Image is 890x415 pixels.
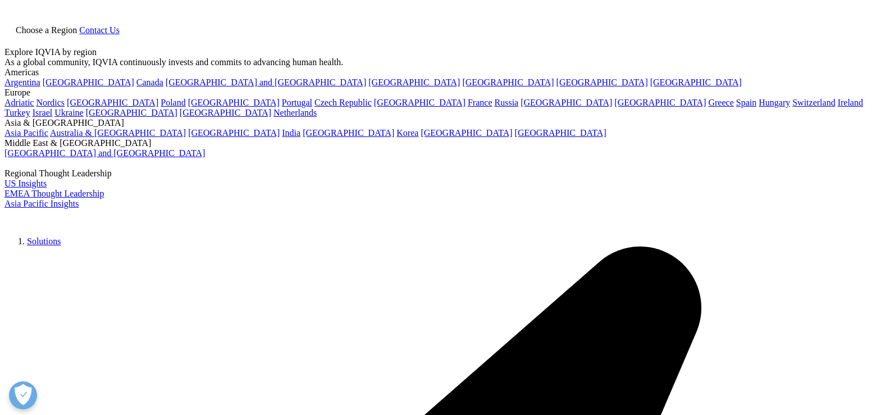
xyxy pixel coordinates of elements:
[368,77,460,87] a: [GEOGRAPHIC_DATA]
[736,98,756,107] a: Spain
[4,209,94,225] img: IQVIA Healthcare Information Technology and Pharma Clinical Research Company
[9,381,37,409] button: Open Preferences
[282,98,312,107] a: Portugal
[50,128,186,138] a: Australia & [GEOGRAPHIC_DATA]
[16,25,77,35] span: Choose a Region
[33,108,53,117] a: Israel
[188,128,280,138] a: [GEOGRAPHIC_DATA]
[27,236,61,246] a: Solutions
[759,98,790,107] a: Hungary
[495,98,519,107] a: Russia
[4,118,886,128] div: Asia & [GEOGRAPHIC_DATA]
[136,77,163,87] a: Canada
[273,108,317,117] a: Netherlands
[468,98,492,107] a: France
[556,77,648,87] a: [GEOGRAPHIC_DATA]
[4,168,886,179] div: Regional Thought Leadership
[54,108,84,117] a: Ukraine
[36,98,65,107] a: Nordics
[650,77,742,87] a: [GEOGRAPHIC_DATA]
[4,138,886,148] div: Middle East & [GEOGRAPHIC_DATA]
[161,98,185,107] a: Poland
[614,98,706,107] a: [GEOGRAPHIC_DATA]
[396,128,418,138] a: Korea
[4,67,886,77] div: Americas
[792,98,835,107] a: Switzerland
[4,179,47,188] a: US Insights
[462,77,554,87] a: [GEOGRAPHIC_DATA]
[838,98,863,107] a: Ireland
[282,128,300,138] a: India
[188,98,280,107] a: [GEOGRAPHIC_DATA]
[4,108,30,117] a: Turkey
[521,98,612,107] a: [GEOGRAPHIC_DATA]
[303,128,394,138] a: [GEOGRAPHIC_DATA]
[314,98,372,107] a: Czech Republic
[4,47,886,57] div: Explore IQVIA by region
[166,77,366,87] a: [GEOGRAPHIC_DATA] and [GEOGRAPHIC_DATA]
[86,108,177,117] a: [GEOGRAPHIC_DATA]
[4,199,79,208] a: Asia Pacific Insights
[43,77,134,87] a: [GEOGRAPHIC_DATA]
[4,98,34,107] a: Adriatic
[180,108,271,117] a: [GEOGRAPHIC_DATA]
[4,148,205,158] a: [GEOGRAPHIC_DATA] and [GEOGRAPHIC_DATA]
[4,57,886,67] div: As a global community, IQVIA continuously invests and commits to advancing human health.
[4,88,886,98] div: Europe
[421,128,512,138] a: [GEOGRAPHIC_DATA]
[4,77,40,87] a: Argentina
[79,25,120,35] a: Contact Us
[374,98,465,107] a: [GEOGRAPHIC_DATA]
[67,98,158,107] a: [GEOGRAPHIC_DATA]
[4,189,104,198] a: EMEA Thought Leadership
[708,98,733,107] a: Greece
[515,128,606,138] a: [GEOGRAPHIC_DATA]
[4,128,48,138] a: Asia Pacific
